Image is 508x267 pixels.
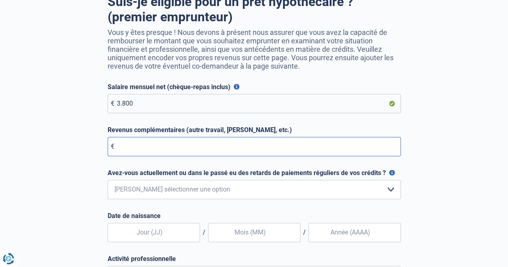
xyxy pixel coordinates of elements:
[200,228,208,236] span: /
[234,84,239,90] button: Salaire mensuel net (chèque-repas inclus)
[108,212,401,220] label: Date de naissance
[108,223,200,242] input: Jour (JJ)
[389,170,395,175] button: Avez-vous actuellement ou dans le passé eu des retards de paiements réguliers de vos crédits ?
[108,126,401,134] label: Revenus complémentaires (autre travail, [PERSON_NAME], etc.)
[108,169,401,177] label: Avez-vous actuellement ou dans le passé eu des retards de paiements réguliers de vos crédits ?
[300,228,308,236] span: /
[308,223,401,242] input: Année (AAAA)
[208,223,300,242] input: Mois (MM)
[111,100,114,107] span: €
[108,83,401,91] label: Salaire mensuel net (chèque-repas inclus)
[108,28,401,70] p: Vous y êtes presque ! Nous devons à présent nous assurer que vous avez la capacité de rembourser ...
[111,143,114,150] span: €
[108,255,401,263] label: Activité professionnelle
